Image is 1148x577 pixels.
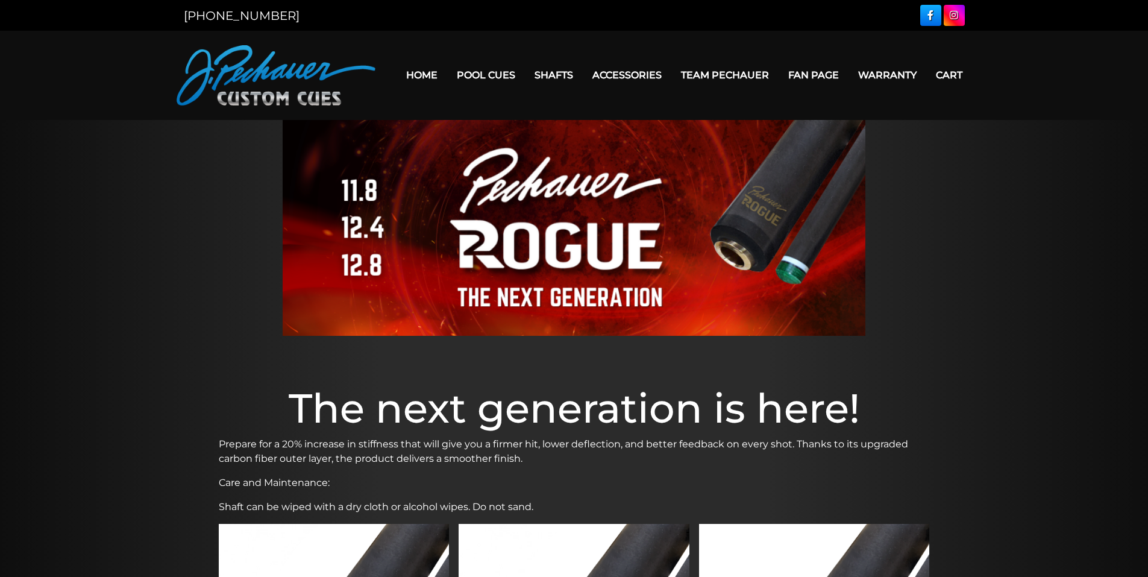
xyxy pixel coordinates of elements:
[525,60,583,90] a: Shafts
[671,60,779,90] a: Team Pechauer
[219,437,930,466] p: Prepare for a 20% increase in stiffness that will give you a firmer hit, lower deflection, and be...
[184,8,300,23] a: [PHONE_NUMBER]
[219,476,930,490] p: Care and Maintenance:
[219,384,930,432] h1: The next generation is here!
[583,60,671,90] a: Accessories
[177,45,375,106] img: Pechauer Custom Cues
[219,500,930,514] p: Shaft can be wiped with a dry cloth or alcohol wipes. Do not sand.
[779,60,848,90] a: Fan Page
[926,60,972,90] a: Cart
[447,60,525,90] a: Pool Cues
[397,60,447,90] a: Home
[848,60,926,90] a: Warranty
